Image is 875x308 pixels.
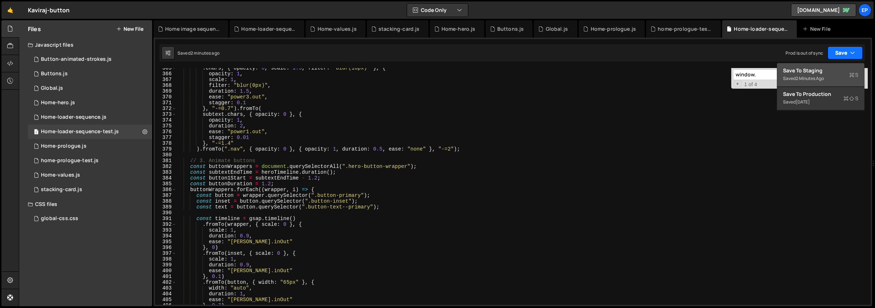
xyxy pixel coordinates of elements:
div: Prod is out of sync [786,50,823,56]
div: 403 [155,285,176,291]
div: 382 [155,164,176,169]
div: Saved [783,98,858,106]
div: Home-hero.js [41,100,75,106]
div: stacking-card.js [378,25,420,33]
span: Toggle Replace mode [734,81,741,87]
div: 391 [155,216,176,221]
div: 372 [155,106,176,111]
div: 371 [155,100,176,106]
div: 388 [155,198,176,204]
div: 16061/43950.js [28,168,152,182]
div: 395 [155,239,176,245]
div: Home-loader-sequence-test.js [28,125,152,139]
div: 393 [155,227,176,233]
div: 384 [155,175,176,181]
h2: Files [28,25,41,33]
div: Buttons.js [497,25,524,33]
div: CSS files [19,197,152,211]
div: 398 [155,256,176,262]
div: 405 [155,297,176,303]
div: Home-loader-sequence-test.js [734,25,788,33]
div: home-prologue-test.js [658,25,712,33]
button: Save to StagingS Saved2 minutes ago [777,63,864,87]
div: stacking-card.js [41,186,82,193]
div: 16061/43050.js [28,67,152,81]
div: 2 minutes ago [191,50,219,56]
div: 369 [155,88,176,94]
button: Save to ProductionS Saved[DATE] [777,87,864,110]
div: 374 [155,117,176,123]
div: 389 [155,204,176,210]
div: 392 [155,221,176,227]
div: 404 [155,291,176,297]
span: 1 [34,130,38,135]
div: 402 [155,279,176,285]
div: 386 [155,187,176,193]
span: S [843,95,858,102]
div: Home-loader-sequence-test.js [41,128,119,135]
div: 380 [155,152,176,158]
div: 16061/43947.js [28,52,152,67]
div: 396 [155,245,176,250]
div: 379 [155,146,176,152]
div: 381 [155,158,176,164]
div: 387 [155,193,176,198]
button: New File [116,26,143,32]
div: 394 [155,233,176,239]
div: Javascript files [19,38,152,52]
div: 365 [155,65,176,71]
input: Search for [733,69,824,80]
button: Code Only [407,4,468,17]
div: Home-loader-sequence.js [41,114,106,121]
div: Home-values.js [318,25,357,33]
div: 2 minutes ago [796,75,824,81]
span: 1 of 4 [741,81,760,87]
a: Ep [858,4,871,17]
div: 377 [155,135,176,140]
div: 16061/45009.js [28,81,152,96]
div: 400 [155,268,176,274]
div: Home image sequence.js [165,25,219,33]
div: Home-values.js [41,172,80,178]
div: [DATE] [796,99,810,105]
div: 390 [155,210,176,216]
div: 16061/43261.css [28,211,152,226]
div: 16061/44833.js [28,182,152,197]
div: Button-animated-strokes.js [41,56,112,63]
div: Save to Staging [783,67,858,74]
div: Home-loader-sequence.js [241,25,296,33]
div: home-prologue-test.js [41,157,99,164]
div: 366 [155,71,176,77]
div: 376 [155,129,176,135]
div: 16061/43249.js [28,139,152,153]
div: Home-prologue.js [591,25,636,33]
div: 373 [155,111,176,117]
div: Global.js [546,25,568,33]
div: Global.js [41,85,63,92]
div: 16061/44087.js [28,153,152,168]
div: Saved [177,50,219,56]
div: Saved [783,74,858,83]
div: 16061/43594.js [28,110,152,125]
div: 375 [155,123,176,129]
div: global-css.css [41,215,78,222]
a: [DOMAIN_NAME] [791,4,856,17]
div: 16061/43948.js [28,96,152,110]
div: Kaviraj-button [28,6,70,14]
div: 383 [155,169,176,175]
div: 399 [155,262,176,268]
div: 367 [155,77,176,83]
div: 397 [155,250,176,256]
div: 378 [155,140,176,146]
div: Save to Production [783,90,858,98]
div: 385 [155,181,176,187]
div: 368 [155,83,176,88]
button: Save [828,46,863,59]
div: Home-hero.js [441,25,476,33]
div: Home-prologue.js [41,143,87,149]
span: S [849,71,858,79]
div: 370 [155,94,176,100]
a: 🤙 [1,1,19,19]
div: New File [803,25,833,33]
